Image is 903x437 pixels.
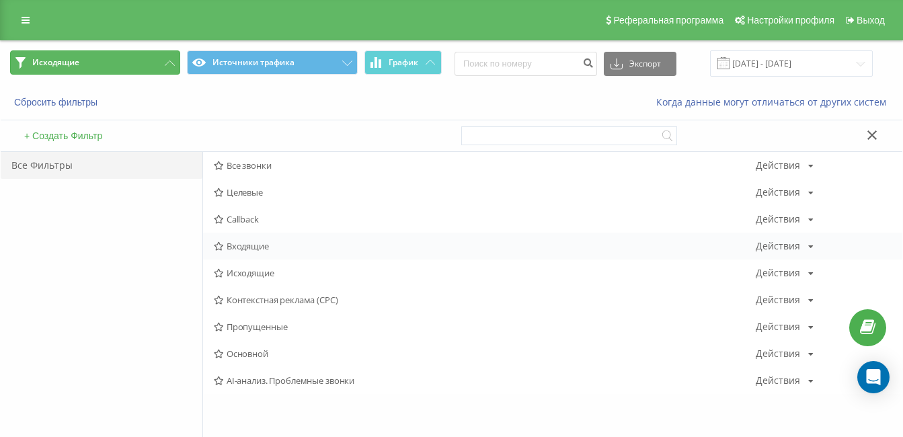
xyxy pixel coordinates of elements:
[389,58,418,67] span: График
[756,295,800,305] div: Действия
[756,188,800,197] div: Действия
[214,322,756,331] span: Пропущенные
[20,130,106,142] button: + Создать Фильтр
[214,376,756,385] span: AI-анализ. Проблемные звонки
[187,50,357,75] button: Источники трафика
[756,322,800,331] div: Действия
[10,96,104,108] button: Сбросить фильтры
[214,268,756,278] span: Исходящие
[10,50,180,75] button: Исходящие
[756,349,800,358] div: Действия
[214,161,756,170] span: Все звонки
[756,241,800,251] div: Действия
[863,129,882,143] button: Закрыть
[604,52,676,76] button: Экспорт
[364,50,442,75] button: График
[756,376,800,385] div: Действия
[756,268,800,278] div: Действия
[756,161,800,170] div: Действия
[656,95,893,108] a: Когда данные могут отличаться от других систем
[32,57,79,68] span: Исходящие
[214,295,756,305] span: Контекстная реклама (CPC)
[455,52,597,76] input: Поиск по номеру
[214,349,756,358] span: Основной
[613,15,723,26] span: Реферальная программа
[857,15,885,26] span: Выход
[756,214,800,224] div: Действия
[857,361,890,393] div: Open Intercom Messenger
[1,152,202,179] div: Все Фильтры
[214,241,756,251] span: Входящие
[747,15,834,26] span: Настройки профиля
[214,188,756,197] span: Целевые
[214,214,756,224] span: Callback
